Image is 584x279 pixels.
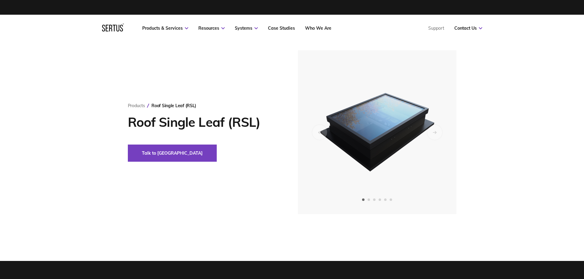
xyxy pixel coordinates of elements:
span: Go to slide 4 [379,198,381,201]
span: Go to slide 6 [390,198,392,201]
a: Products & Services [142,25,188,31]
button: Talk to [GEOGRAPHIC_DATA] [128,145,217,162]
a: Case Studies [268,25,295,31]
a: Systems [235,25,258,31]
a: Contact Us [454,25,482,31]
span: Go to slide 3 [373,198,376,201]
h1: Roof Single Leaf (RSL) [128,115,280,130]
div: Previous slide [312,125,327,140]
span: Go to slide 5 [384,198,387,201]
span: Go to slide 2 [368,198,370,201]
a: Resources [198,25,225,31]
a: Products [128,103,145,108]
a: Support [428,25,444,31]
div: Next slide [427,125,442,140]
a: Who We Are [305,25,331,31]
